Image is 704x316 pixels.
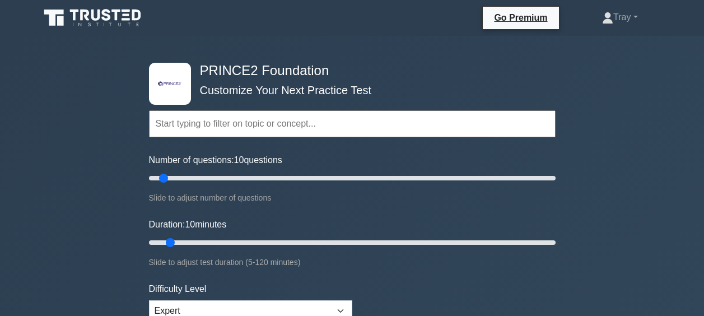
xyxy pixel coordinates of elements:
a: Go Premium [487,11,554,25]
label: Duration: minutes [149,218,227,231]
span: 10 [185,220,195,229]
a: Tray [575,6,664,29]
input: Start typing to filter on topic or concept... [149,110,556,137]
h4: PRINCE2 Foundation [195,63,501,79]
label: Number of questions: questions [149,154,282,167]
div: Slide to adjust number of questions [149,191,556,205]
div: Slide to adjust test duration (5-120 minutes) [149,255,556,269]
label: Difficulty Level [149,282,207,296]
span: 10 [234,155,244,165]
